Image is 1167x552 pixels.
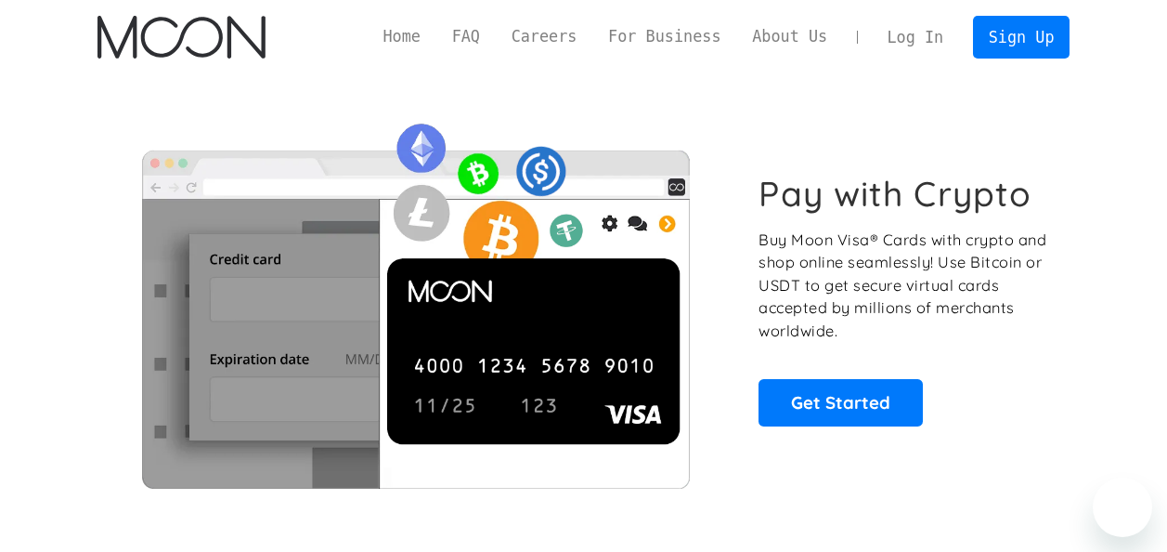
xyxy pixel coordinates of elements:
a: Sign Up [973,16,1070,58]
a: For Business [592,25,736,48]
img: Moon Logo [97,16,266,59]
a: About Us [736,25,843,48]
h1: Pay with Crypto [759,173,1031,215]
a: Log In [872,17,959,58]
a: FAQ [436,25,496,48]
img: Moon Cards let you spend your crypto anywhere Visa is accepted. [97,111,733,488]
a: home [97,16,266,59]
iframe: Button to launch messaging window [1093,478,1152,537]
p: Buy Moon Visa® Cards with crypto and shop online seamlessly! Use Bitcoin or USDT to get secure vi... [759,229,1049,343]
a: Get Started [759,379,923,426]
a: Careers [496,25,592,48]
a: Home [368,25,436,48]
